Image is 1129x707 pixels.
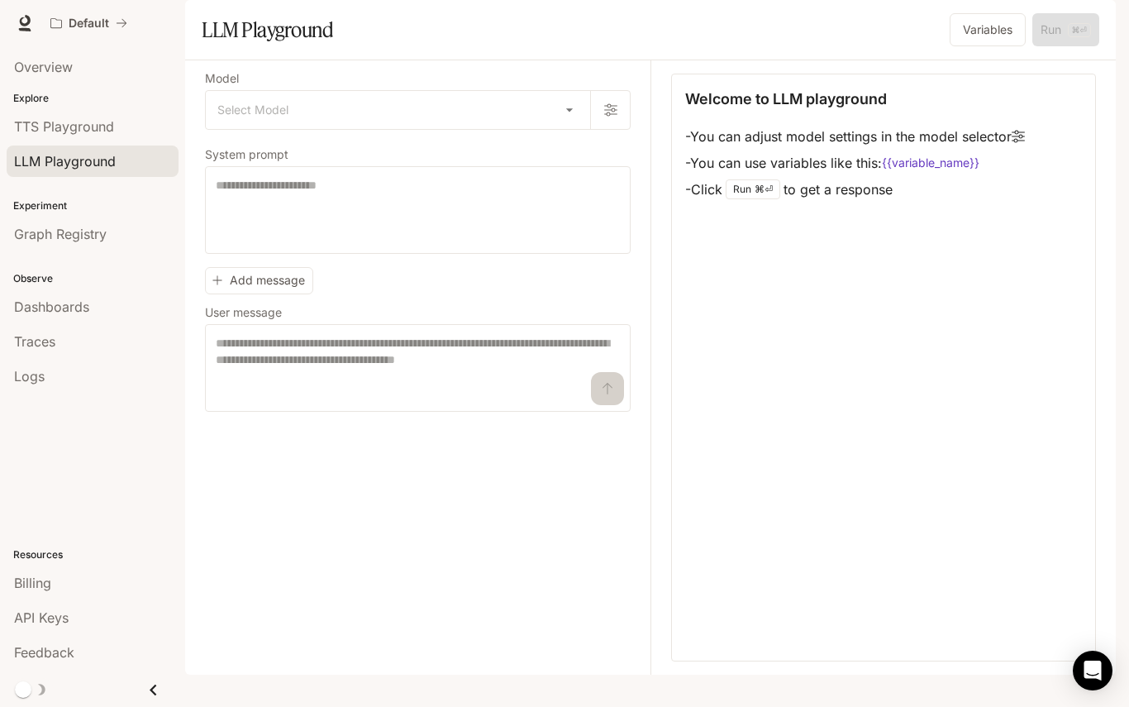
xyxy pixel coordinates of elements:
p: ⌘⏎ [755,184,773,194]
p: Welcome to LLM playground [685,88,887,110]
span: Select Model [217,102,288,118]
div: Open Intercom Messenger [1073,651,1112,690]
code: {{variable_name}} [882,155,979,171]
li: - You can use variables like this: [685,150,1025,176]
li: - You can adjust model settings in the model selector [685,123,1025,150]
p: User message [205,307,282,318]
h1: LLM Playground [202,13,333,46]
div: Select Model [206,91,590,129]
button: Add message [205,267,313,294]
p: Default [69,17,109,31]
p: Model [205,73,239,84]
li: - Click to get a response [685,176,1025,203]
div: Run [726,179,780,199]
p: System prompt [205,149,288,160]
button: All workspaces [43,7,135,40]
button: Variables [950,13,1026,46]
